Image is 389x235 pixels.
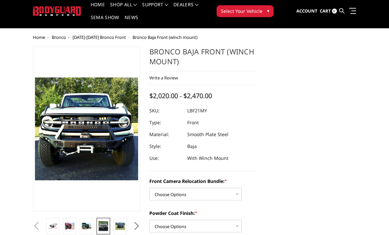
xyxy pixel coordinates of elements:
[221,8,262,15] span: Select Your Vehicle
[267,7,269,14] span: ▾
[82,223,91,229] img: Bronco Baja Front (winch mount)
[187,152,228,164] dd: With Winch Mount
[187,117,199,129] dd: Front
[91,2,105,15] a: Home
[31,221,41,231] button: Previous
[73,34,126,40] a: [DATE]-[DATE] Bronco Front
[332,9,337,14] span: 0
[187,105,207,117] dd: LBF21MY
[99,221,108,231] img: Bronco Baja Front (winch mount)
[133,34,197,40] span: Bronco Baja Front (winch mount)
[149,129,182,140] dt: Material:
[33,6,81,16] img: BODYGUARD BUMPERS
[125,15,138,28] a: News
[91,15,119,28] a: SEMA Show
[149,140,182,152] dt: Style:
[65,223,75,229] img: Bronco Baja Front (winch mount)
[132,221,142,231] button: Next
[149,75,178,81] a: Write a Review
[187,140,197,152] dd: Baja
[296,2,317,20] a: Account
[33,34,45,40] a: Home
[149,105,182,117] dt: SKU:
[187,129,228,140] dd: Smooth Plate Steel
[296,8,317,14] span: Account
[217,5,274,17] button: Select Your Vehicle
[115,222,125,230] img: Bronco Baja Front (winch mount)
[142,2,168,15] a: Support
[52,34,66,40] a: Bronco
[149,117,182,129] dt: Type:
[149,91,212,100] span: $2,020.00 - $2,470.00
[149,152,182,164] dt: Use:
[149,46,256,71] h1: Bronco Baja Front (winch mount)
[320,2,337,20] a: Cart 0
[320,8,331,14] span: Cart
[110,2,137,15] a: shop all
[149,178,256,185] label: Front Camera Relocation Bundle:
[149,210,256,217] label: Powder Coat Finish:
[33,46,140,211] a: Bodyguard Ford Bronco
[173,2,198,15] a: Dealers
